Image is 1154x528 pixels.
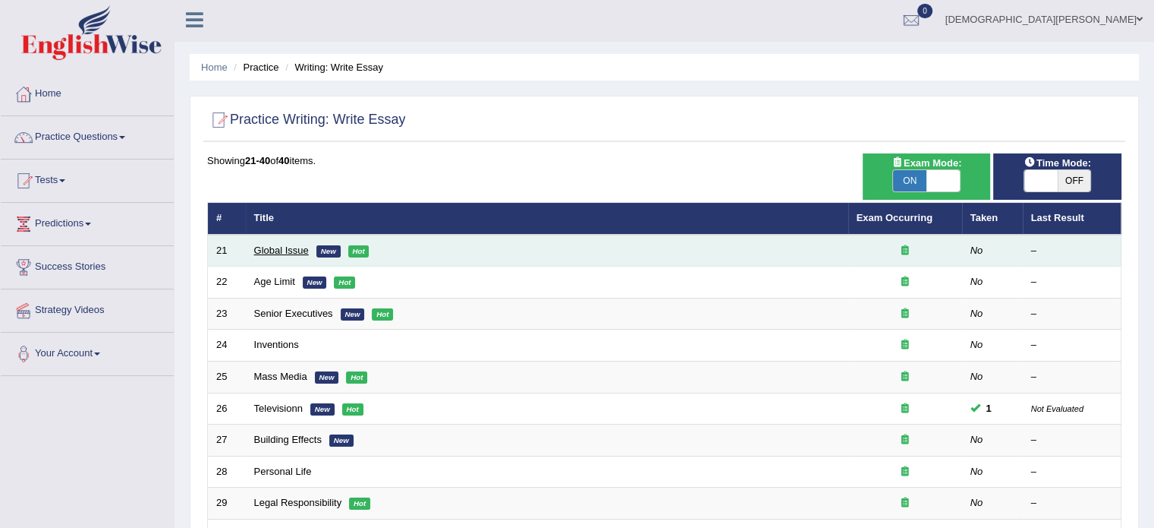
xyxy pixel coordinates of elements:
[349,498,370,510] em: Hot
[857,307,954,321] div: Exam occurring question
[1031,370,1113,384] div: –
[208,362,246,394] td: 25
[316,245,341,258] em: New
[857,433,954,447] div: Exam occurring question
[970,276,983,287] em: No
[208,298,246,330] td: 23
[863,153,991,200] div: Show exams occurring in exams
[230,60,278,74] li: Practice
[857,275,954,289] div: Exam occurring question
[208,330,246,362] td: 24
[1018,155,1097,171] span: Time Mode:
[1023,203,1121,235] th: Last Result
[315,371,339,384] em: New
[970,245,983,256] em: No
[201,62,228,73] a: Home
[254,245,309,256] a: Global Issue
[348,245,369,258] em: Hot
[1031,404,1083,413] small: Not Evaluated
[372,308,393,321] em: Hot
[1,289,174,327] a: Strategy Videos
[278,155,289,166] b: 40
[346,371,367,384] em: Hot
[1,246,174,284] a: Success Stories
[857,244,954,258] div: Exam occurring question
[208,235,246,267] td: 21
[254,403,303,414] a: Televisionn
[254,497,342,508] a: Legal Responsibility
[254,466,312,477] a: Personal Life
[970,434,983,445] em: No
[1031,307,1113,321] div: –
[857,338,954,353] div: Exam occurring question
[207,153,1121,168] div: Showing of items.
[1031,433,1113,447] div: –
[245,155,270,166] b: 21-40
[1,73,174,111] a: Home
[208,203,246,235] th: #
[208,267,246,299] td: 22
[980,400,998,416] span: You can still take this question
[1031,465,1113,479] div: –
[1031,338,1113,353] div: –
[1031,496,1113,511] div: –
[329,435,354,447] em: New
[1,160,174,198] a: Tests
[1031,275,1113,289] div: –
[342,403,363,416] em: Hot
[885,155,967,171] span: Exam Mode:
[281,60,383,74] li: Writing: Write Essay
[254,339,299,350] a: Inventions
[208,425,246,457] td: 27
[970,308,983,319] em: No
[254,371,307,382] a: Mass Media
[1031,244,1113,258] div: –
[254,308,333,319] a: Senior Executives
[917,4,932,18] span: 0
[857,402,954,416] div: Exam occurring question
[857,370,954,384] div: Exam occurring question
[208,456,246,488] td: 28
[334,277,355,289] em: Hot
[962,203,1023,235] th: Taken
[1,333,174,371] a: Your Account
[341,308,365,321] em: New
[303,277,327,289] em: New
[857,212,932,223] a: Exam Occurring
[893,170,926,191] span: ON
[970,339,983,350] em: No
[254,434,322,445] a: Building Effects
[857,496,954,511] div: Exam occurring question
[1,116,174,154] a: Practice Questions
[970,497,983,508] em: No
[1,203,174,241] a: Predictions
[208,488,246,520] td: 29
[1058,170,1091,191] span: OFF
[970,466,983,477] em: No
[857,465,954,479] div: Exam occurring question
[310,403,335,416] em: New
[246,203,848,235] th: Title
[208,393,246,425] td: 26
[254,276,295,287] a: Age Limit
[207,109,405,131] h2: Practice Writing: Write Essay
[970,371,983,382] em: No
